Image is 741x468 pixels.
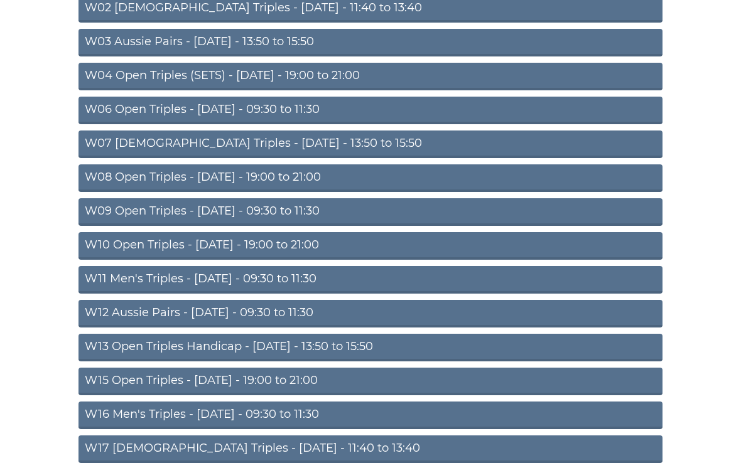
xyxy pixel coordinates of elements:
[78,402,663,429] a: W16 Men's Triples - [DATE] - 09:30 to 11:30
[78,334,663,361] a: W13 Open Triples Handicap - [DATE] - 13:50 to 15:50
[78,198,663,226] a: W09 Open Triples - [DATE] - 09:30 to 11:30
[78,97,663,124] a: W06 Open Triples - [DATE] - 09:30 to 11:30
[78,63,663,90] a: W04 Open Triples (SETS) - [DATE] - 19:00 to 21:00
[78,164,663,192] a: W08 Open Triples - [DATE] - 19:00 to 21:00
[78,29,663,56] a: W03 Aussie Pairs - [DATE] - 13:50 to 15:50
[78,130,663,158] a: W07 [DEMOGRAPHIC_DATA] Triples - [DATE] - 13:50 to 15:50
[78,300,663,327] a: W12 Aussie Pairs - [DATE] - 09:30 to 11:30
[78,232,663,260] a: W10 Open Triples - [DATE] - 19:00 to 21:00
[78,435,663,463] a: W17 [DEMOGRAPHIC_DATA] Triples - [DATE] - 11:40 to 13:40
[78,266,663,294] a: W11 Men's Triples - [DATE] - 09:30 to 11:30
[78,368,663,395] a: W15 Open Triples - [DATE] - 19:00 to 21:00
